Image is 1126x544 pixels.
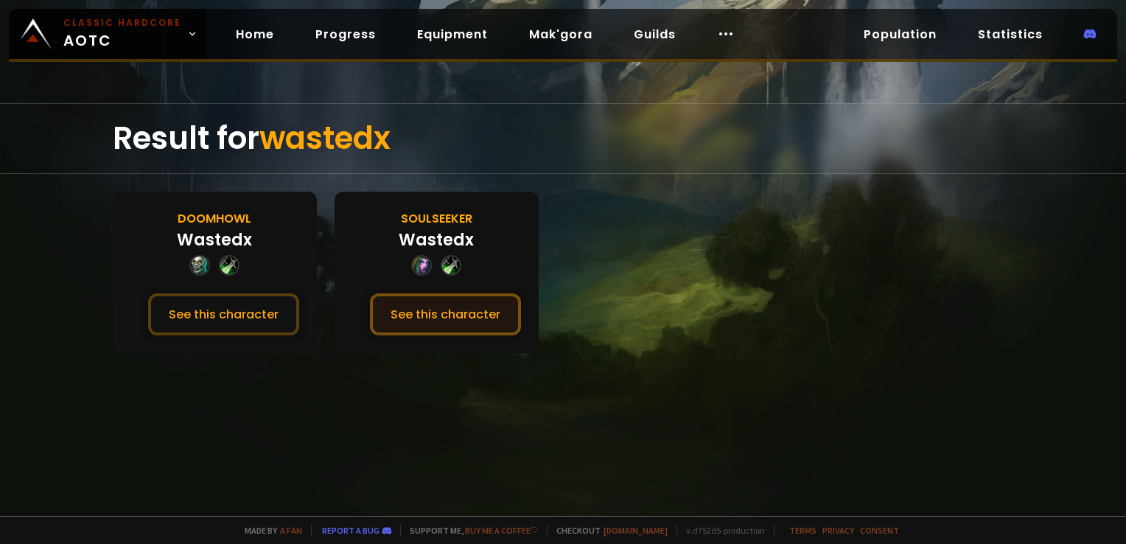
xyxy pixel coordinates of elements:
a: Classic HardcoreAOTC [9,9,206,59]
span: AOTC [63,16,181,52]
div: Result for [113,104,1013,173]
button: See this character [370,293,521,335]
a: Buy me a coffee [465,525,538,536]
div: Soulseeker [401,209,472,228]
a: Population [852,19,948,49]
span: wastedx [259,116,391,160]
a: Equipment [405,19,500,49]
a: Terms [789,525,816,536]
a: Guilds [622,19,688,49]
a: Mak'gora [517,19,604,49]
div: Wastedx [399,228,474,252]
a: Privacy [822,525,854,536]
div: Wastedx [177,228,252,252]
span: v. d752d5 - production [676,525,765,536]
a: Report a bug [322,525,380,536]
a: Home [224,19,286,49]
span: Support me, [400,525,538,536]
small: Classic Hardcore [63,16,181,29]
a: Progress [304,19,388,49]
div: Doomhowl [178,209,251,228]
a: Statistics [966,19,1055,49]
button: See this character [148,293,299,335]
a: a fan [280,525,302,536]
span: Checkout [547,525,668,536]
a: Consent [860,525,899,536]
a: [DOMAIN_NAME] [604,525,668,536]
span: Made by [236,525,302,536]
